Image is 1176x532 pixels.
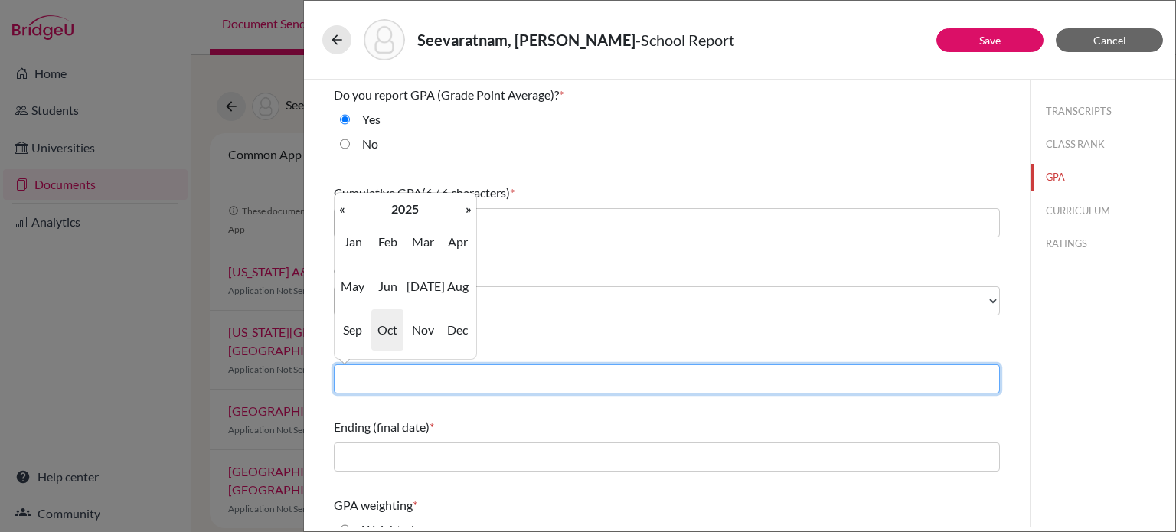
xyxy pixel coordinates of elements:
[371,309,403,351] span: Oct
[371,266,403,307] span: Jun
[422,185,510,200] span: (6 / 6 characters)
[350,199,461,219] th: 2025
[334,87,559,102] span: Do you report GPA (Grade Point Average)?
[1031,131,1175,158] button: CLASS RANK
[442,266,474,307] span: Aug
[1031,164,1175,191] button: GPA
[1031,230,1175,257] button: RATINGS
[337,221,369,263] span: Jan
[635,31,734,49] span: - School Report
[461,199,476,219] th: »
[334,185,422,200] span: Cumulative GPA
[335,199,350,219] th: «
[362,110,381,129] label: Yes
[371,221,403,263] span: Feb
[407,266,439,307] span: [DATE]
[442,309,474,351] span: Dec
[337,309,369,351] span: Sep
[442,221,474,263] span: Apr
[362,135,378,153] label: No
[407,309,439,351] span: Nov
[334,419,430,434] span: Ending (final date)
[337,266,369,307] span: May
[334,498,413,512] span: GPA weighting
[1031,98,1175,125] button: TRANSCRIPTS
[1031,197,1175,224] button: CURRICULUM
[417,31,635,49] strong: Seevaratnam, [PERSON_NAME]
[407,221,439,263] span: Mar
